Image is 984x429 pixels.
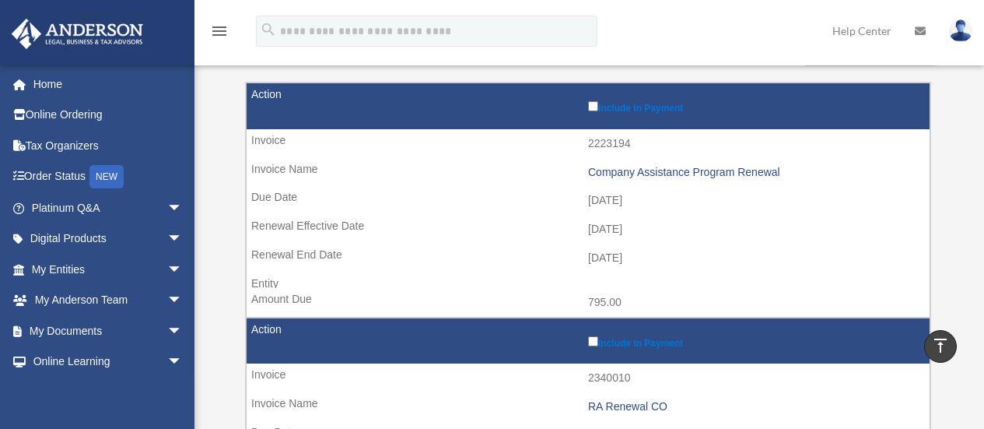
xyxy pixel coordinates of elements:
input: Include in Payment [588,101,598,111]
i: search [260,21,277,38]
a: Order StatusNEW [11,161,206,193]
img: User Pic [949,19,972,42]
a: Home [11,69,206,100]
td: [DATE] [247,244,930,273]
a: Online Learningarrow_drop_down [11,346,206,378]
img: Anderson Advisors Platinum Portal [7,19,148,49]
span: arrow_drop_down [167,192,198,224]
span: arrow_drop_down [167,254,198,286]
div: RA Renewal CO [588,400,922,413]
a: menu [210,27,229,40]
span: arrow_drop_down [167,285,198,317]
td: [DATE] [247,186,930,216]
a: vertical_align_top [924,330,957,363]
div: Company Assistance Program Renewal [588,166,922,179]
label: Include in Payment [588,333,922,349]
input: Include in Payment [588,336,598,346]
a: My Documentsarrow_drop_down [11,315,206,346]
td: 2340010 [247,364,930,393]
a: Digital Productsarrow_drop_down [11,223,206,255]
td: 2223194 [247,129,930,159]
a: Platinum Q&Aarrow_drop_down [11,192,206,223]
a: Tax Organizers [11,130,206,161]
span: arrow_drop_down [167,346,198,378]
span: arrow_drop_down [167,223,198,255]
div: NEW [89,165,124,188]
i: menu [210,22,229,40]
span: arrow_drop_down [167,315,198,347]
td: 795.00 [247,288,930,318]
i: vertical_align_top [931,336,950,355]
a: Online Ordering [11,100,206,131]
label: Include in Payment [588,98,922,114]
a: My Anderson Teamarrow_drop_down [11,285,206,316]
td: [DATE] [247,215,930,244]
a: My Entitiesarrow_drop_down [11,254,206,285]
